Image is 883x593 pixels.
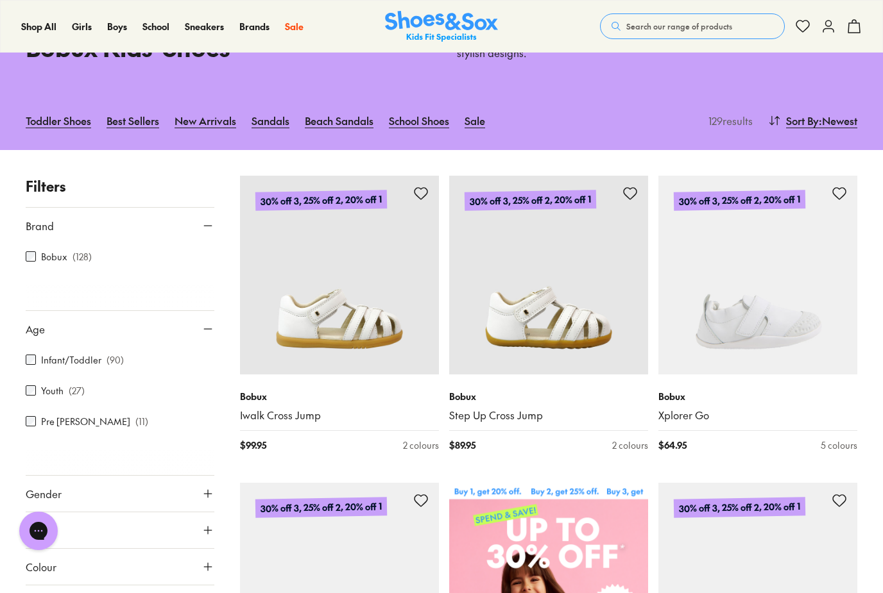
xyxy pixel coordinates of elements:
span: $ 89.95 [449,438,476,452]
a: Toddler Shoes [26,106,91,135]
div: 5 colours [821,438,857,452]
span: Sort By [786,113,819,128]
a: Sandals [252,106,289,135]
p: Bobux [658,390,857,403]
a: School [142,20,169,33]
a: Shop All [21,20,56,33]
button: Brand [26,208,214,244]
a: Sale [285,20,304,33]
div: 2 colours [403,438,439,452]
a: Xplorer Go [658,408,857,422]
a: Iwalk Cross Jump [240,408,439,422]
span: $ 64.95 [658,438,687,452]
a: 30% off 3, 25% off 2, 20% off 1 [449,176,648,374]
a: Sale [465,106,485,135]
p: 30% off 3, 25% off 2, 20% off 1 [255,497,387,518]
a: New Arrivals [175,106,236,135]
a: Boys [107,20,127,33]
p: ( 90 ) [107,353,124,367]
label: Infant/Toddler [41,353,101,367]
button: Gender [26,476,214,512]
button: Age [26,311,214,347]
p: Bobux [449,390,648,403]
p: 30% off 3, 25% off 2, 20% off 1 [255,190,387,211]
span: Colour [26,559,56,574]
button: Colour [26,549,214,585]
span: : Newest [819,113,857,128]
button: Sort By:Newest [768,106,857,135]
p: ( 27 ) [69,384,85,397]
a: School Shoes [389,106,449,135]
label: Youth [41,384,64,397]
label: Bobux [41,250,67,263]
a: Beach Sandals [305,106,373,135]
p: ( 128 ) [73,250,92,263]
button: Style [26,512,214,548]
label: Pre [PERSON_NAME] [41,415,130,428]
span: Gender [26,486,62,501]
a: 30% off 3, 25% off 2, 20% off 1 [658,176,857,374]
a: Brands [239,20,270,33]
span: Age [26,321,45,337]
button: Search our range of products [600,13,785,39]
a: Step Up Cross Jump [449,408,648,422]
p: 30% off 3, 25% off 2, 20% off 1 [674,497,805,518]
p: Filters [26,176,214,197]
span: Search our range of products [626,21,732,32]
p: 30% off 3, 25% off 2, 20% off 1 [674,190,805,211]
img: SNS_Logo_Responsive.svg [385,11,498,42]
p: 30% off 3, 25% off 2, 20% off 1 [465,190,596,211]
a: 30% off 3, 25% off 2, 20% off 1 [240,176,439,374]
span: $ 99.95 [240,438,266,452]
iframe: Gorgias live chat messenger [13,507,64,555]
p: ( 11 ) [135,415,148,428]
p: Bobux [240,390,439,403]
a: Sneakers [185,20,224,33]
p: 129 results [703,113,753,128]
div: 2 colours [612,438,648,452]
a: Best Sellers [107,106,159,135]
span: Brand [26,218,54,233]
a: Girls [72,20,92,33]
a: Shoes & Sox [385,11,498,42]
